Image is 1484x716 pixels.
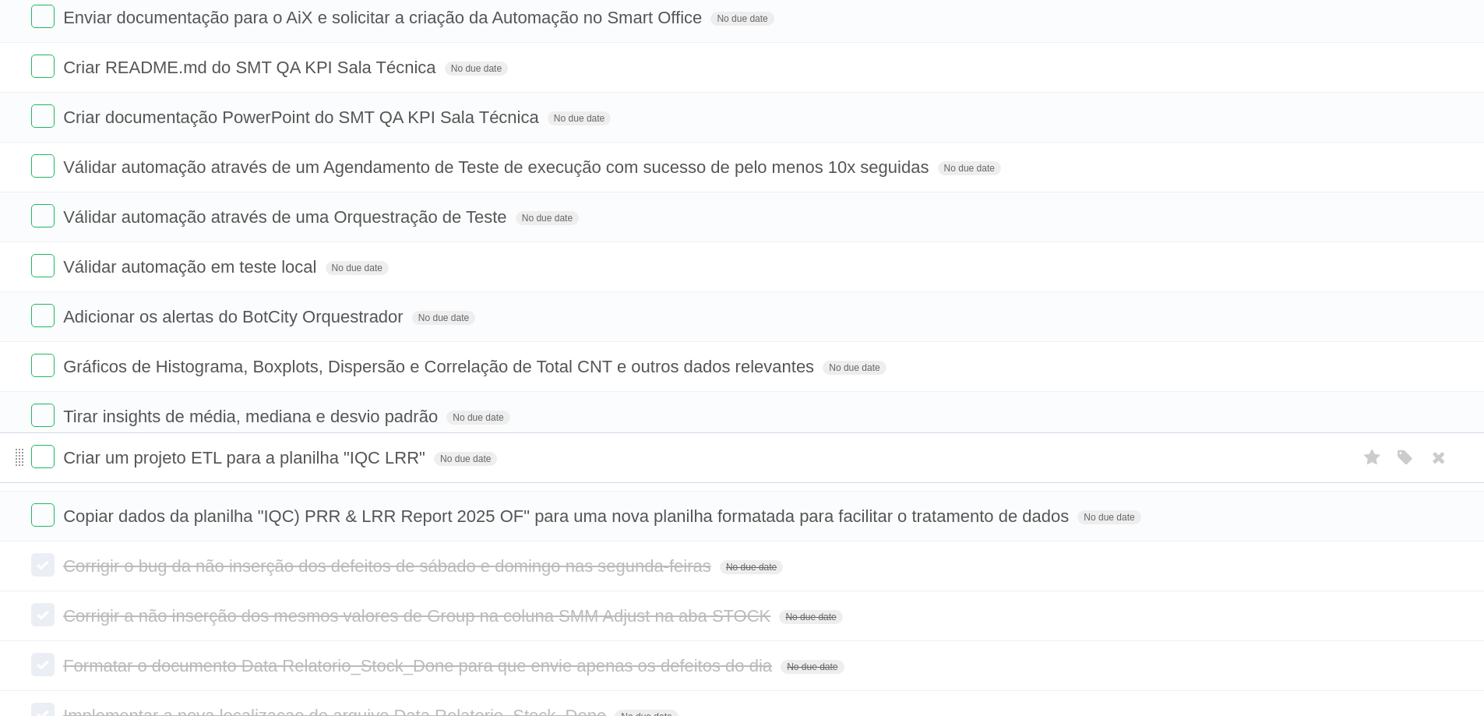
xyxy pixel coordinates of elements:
[31,354,55,377] label: Done
[31,445,55,468] label: Done
[31,104,55,128] label: Done
[63,556,715,576] span: Corrigir o bug da não inserção dos defeitos de sábado e domingo nas segunda-feiras
[63,307,407,326] span: Adicionar os alertas do BotCity Orquestrador
[823,361,886,375] span: No due date
[1358,445,1387,471] label: Star task
[938,161,1001,175] span: No due date
[446,411,509,425] span: No due date
[412,311,475,325] span: No due date
[445,62,508,76] span: No due date
[63,357,818,376] span: Gráficos de Histograma, Boxplots, Dispersão e Correlação de Total CNT e outros dados relevantes
[63,656,776,675] span: Formatar o documento Data Relatorio_Stock_Done para que envie apenas os defeitos do dia
[779,610,842,624] span: No due date
[781,660,844,674] span: No due date
[516,211,579,225] span: No due date
[31,154,55,178] label: Done
[31,55,55,78] label: Done
[63,108,543,127] span: Criar documentação PowerPoint do SMT QA KPI Sala Técnica
[63,157,932,177] span: Válidar automação através de um Agendamento de Teste de execução com sucesso de pelo menos 10x se...
[31,603,55,626] label: Done
[63,506,1073,526] span: Copiar dados da planilha "IQC) PRR & LRR Report 2025 OF" para uma nova planilha formatada para fa...
[63,58,439,77] span: Criar README.md do SMT QA KPI Sala Técnica
[548,111,611,125] span: No due date
[31,503,55,527] label: Done
[31,553,55,577] label: Done
[1077,510,1140,524] span: No due date
[720,560,783,574] span: No due date
[63,207,510,227] span: Válidar automação através de uma Orquestração de Teste
[63,407,442,426] span: Tirar insights de média, mediana e desvio padrão
[31,653,55,676] label: Done
[63,257,320,277] span: Válidar automação em teste local
[31,254,55,277] label: Done
[710,12,774,26] span: No due date
[31,204,55,227] label: Done
[31,404,55,427] label: Done
[63,448,429,467] span: Criar um projeto ETL para a planilha "IQC LRR"
[63,8,706,27] span: Enviar documentação para o AiX e solicitar a criação da Automação no Smart Office
[326,261,389,275] span: No due date
[434,452,497,466] span: No due date
[31,304,55,327] label: Done
[63,606,774,626] span: Corrigir a não inserção dos mesmos valores de Group na coluna SMM Adjust na aba STOCK
[31,5,55,28] label: Done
